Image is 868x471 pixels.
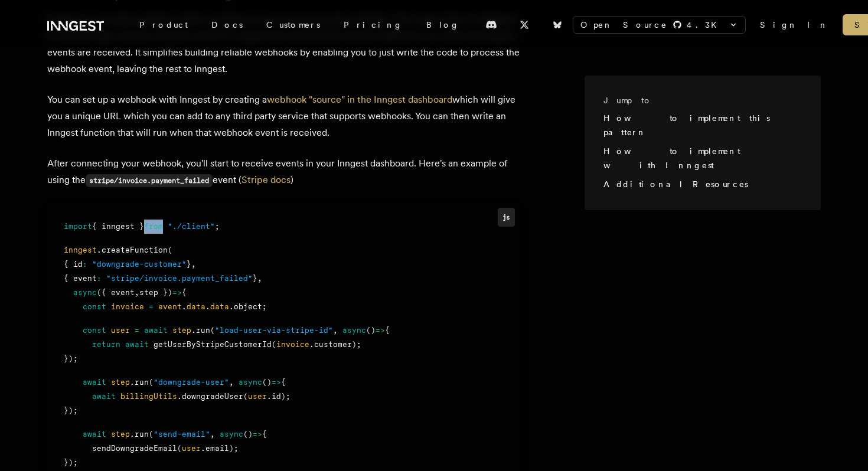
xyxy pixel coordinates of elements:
[128,14,200,35] div: Product
[243,392,248,401] span: (
[220,430,243,439] span: async
[366,326,376,335] span: ()
[92,340,120,349] span: return
[111,326,130,335] span: user
[511,15,537,34] a: X
[73,288,97,297] span: async
[603,94,792,106] h3: Jump to
[262,430,267,439] span: {
[158,302,182,311] span: event
[92,444,177,453] span: sendDowngradeEmail
[92,260,187,269] span: "downgrade-customer"
[92,222,144,231] span: { inngest }
[64,246,97,254] span: inngest
[86,174,213,187] code: stripe/invoice.payment_failed
[83,260,87,269] span: :
[187,260,191,269] span: }
[64,260,83,269] span: { id
[603,179,748,189] a: Additional Resources
[106,274,253,283] span: "stripe/invoice.payment_failed"
[215,222,220,231] span: ;
[342,326,366,335] span: async
[332,14,415,35] a: Pricing
[182,302,187,311] span: .
[130,430,149,439] span: .run
[239,378,262,387] span: async
[205,302,210,311] span: .
[154,378,229,387] span: "downgrade-user"
[92,392,116,401] span: await
[172,326,191,335] span: step
[149,430,154,439] span: (
[760,19,828,31] a: Sign In
[64,354,78,363] span: });
[272,378,281,387] span: =>
[182,288,187,297] span: {
[135,326,139,335] span: =
[83,378,106,387] span: await
[139,288,172,297] span: step })
[149,302,154,311] span: =
[248,392,267,401] span: user
[191,260,196,269] span: ,
[415,14,471,35] a: Blog
[64,222,92,231] span: import
[182,444,201,453] span: user
[309,340,361,349] span: .customer);
[97,274,102,283] span: :
[210,326,215,335] span: (
[603,113,770,137] a: How to implement this pattern
[83,302,106,311] span: const
[254,14,332,35] a: Customers
[267,392,291,401] span: .id);
[154,430,210,439] span: "send-email"
[144,222,163,231] span: from
[135,288,139,297] span: ,
[687,19,724,31] span: 4.3 K
[201,444,239,453] span: .email);
[168,222,215,231] span: "./client"
[253,430,262,439] span: =>
[262,378,272,387] span: ()
[64,406,78,415] span: });
[276,340,309,349] span: invoice
[603,146,740,170] a: How to implement with Inngest
[210,302,229,311] span: data
[172,288,182,297] span: =>
[111,378,130,387] span: step
[272,340,276,349] span: (
[385,326,390,335] span: {
[253,274,257,283] span: }
[200,14,254,35] a: Docs
[177,392,243,401] span: .downgradeUser
[229,378,234,387] span: ,
[97,246,168,254] span: .createFunction
[229,302,267,311] span: .object;
[333,326,338,335] span: ,
[187,302,205,311] span: data
[281,378,286,387] span: {
[83,326,106,335] span: const
[64,458,78,467] span: });
[580,19,668,31] span: Open Source
[215,326,333,335] span: "load-user-via-stripe-id"
[243,430,253,439] span: ()
[544,15,570,34] a: Bluesky
[47,155,520,189] p: After connecting your webhook, you'll start to receive events in your Inngest dashboard. Here's a...
[154,340,272,349] span: getUserByStripeCustomerId
[111,302,144,311] span: invoice
[267,94,452,105] a: webhook "source" in the Inngest dashboard
[168,246,172,254] span: (
[177,444,182,453] span: (
[97,288,135,297] span: ({ event
[83,430,106,439] span: await
[376,326,385,335] span: =>
[498,208,515,226] div: js
[191,326,210,335] span: .run
[47,91,520,141] p: You can set up a webhook with Inngest by creating a which will give you a unique URL which you ca...
[478,15,504,34] a: Discord
[242,174,291,185] a: Stripe docs
[144,326,168,335] span: await
[64,274,97,283] span: { event
[120,392,177,401] span: billingUtils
